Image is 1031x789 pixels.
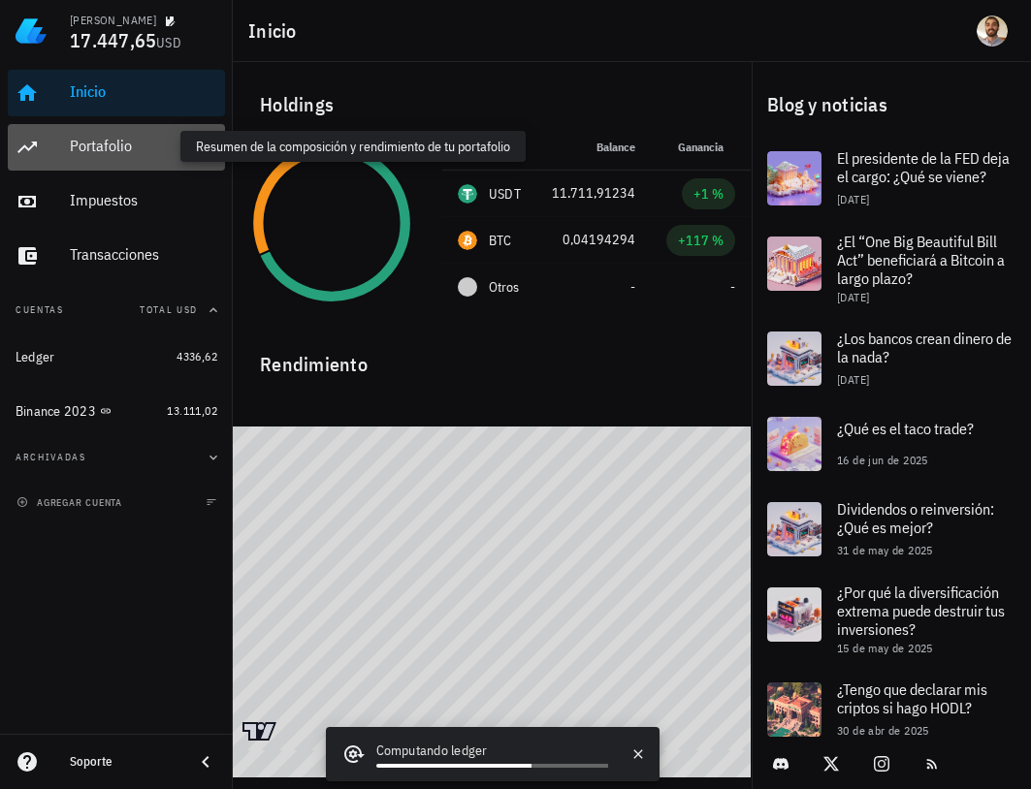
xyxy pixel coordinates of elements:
[70,245,217,264] div: Transacciones
[8,287,225,333] button: CuentasTotal USD
[16,16,47,47] img: LedgiFi
[70,27,156,53] span: 17.447,65
[837,419,974,438] span: ¿Qué es el taco trade?
[489,231,512,250] div: BTC
[70,13,156,28] div: [PERSON_NAME]
[837,679,987,717] span: ¿Tengo que declarar mis criptos si hago HODL?
[837,641,933,655] span: 15 de may de 2025
[837,148,1010,186] span: El presidente de la FED deja el cargo: ¿Qué se viene?
[8,233,225,279] a: Transacciones
[693,184,724,204] div: +1 %
[16,349,55,365] div: Ledger
[837,723,929,738] span: 30 de abr de 2025
[837,543,933,557] span: 31 de may de 2025
[837,372,869,387] span: [DATE]
[837,329,1012,366] span: ¿Los bancos crean dinero de la nada?
[552,230,635,250] div: 0,04194294
[837,290,869,304] span: [DATE]
[552,183,635,204] div: 11.711,91234
[977,16,1008,47] div: avatar
[20,496,122,509] span: agregar cuenta
[8,178,225,225] a: Impuestos
[442,124,536,171] th: Moneda
[16,403,96,420] div: Binance 2023
[8,333,225,380] a: Ledger 4336,62
[536,124,651,171] th: Balance
[244,74,740,136] div: Holdings
[752,572,1031,667] a: ¿Por qué la diversificación extrema puede destruir tus inversiones? 15 de may de 2025
[837,453,928,467] span: 16 de jun de 2025
[752,316,1031,401] a: ¿Los bancos crean dinero de la nada? [DATE]
[837,232,1005,288] span: ¿El “One Big Beautiful Bill Act” beneficiará a Bitcoin a largo plazo?
[489,277,519,298] span: Otros
[458,184,477,204] div: USDT-icon
[752,74,1031,136] div: Blog y noticias
[752,401,1031,487] a: ¿Qué es el taco trade? 16 de jun de 2025
[244,333,740,380] div: Rendimiento
[70,137,217,155] div: Portafolio
[730,278,735,296] span: -
[837,192,869,206] span: [DATE]
[752,667,1031,752] a: ¿Tengo que declarar mis criptos si hago HODL? 30 de abr de 2025
[752,487,1031,572] a: Dividendos o reinversión: ¿Qué es mejor? 31 de may de 2025
[140,303,198,316] span: Total USD
[177,349,217,363] span: 4336,62
[248,16,305,47] h1: Inicio
[8,434,225,481] button: Archivadas
[70,82,217,101] div: Inicio
[837,583,1005,639] span: ¿Por qué la diversificación extrema puede destruir tus inversiones?
[752,136,1031,221] a: El presidente de la FED deja el cargo: ¿Qué se viene? [DATE]
[242,722,276,741] a: Charting by TradingView
[167,403,217,418] span: 13.111,02
[458,231,477,250] div: BTC-icon
[752,221,1031,316] a: ¿El “One Big Beautiful Bill Act” beneficiará a Bitcoin a largo plazo? [DATE]
[12,492,131,512] button: agregar cuenta
[8,70,225,116] a: Inicio
[837,499,994,537] span: Dividendos o reinversión: ¿Qué es mejor?
[630,278,635,296] span: -
[70,754,178,770] div: Soporte
[70,191,217,209] div: Impuestos
[489,184,521,204] div: USDT
[156,34,181,51] span: USD
[376,741,609,764] div: Computando ledger
[8,388,225,434] a: Binance 2023 13.111,02
[678,140,735,154] span: Ganancia
[8,124,225,171] a: Portafolio
[678,231,724,250] div: +117 %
